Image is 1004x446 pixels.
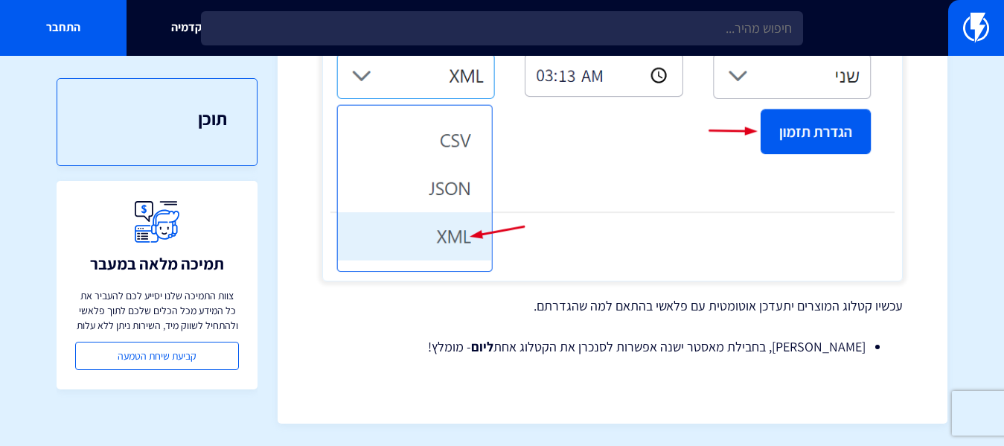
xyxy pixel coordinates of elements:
[201,11,803,45] input: חיפוש מהיר...
[359,337,866,357] li: [PERSON_NAME], בחבילת מאסטר ישנה אפשרות לסנכרן את הקטלוג אחת - מומלץ!
[75,342,239,370] a: קביעת שיחת הטמעה
[75,288,239,333] p: צוות התמיכה שלנו יסייע לכם להעביר את כל המידע מכל הכלים שלכם לתוך פלאשי ולהתחיל לשווק מיד, השירות...
[90,255,224,273] h3: תמיכה מלאה במעבר
[87,109,227,128] h3: תוכן
[322,296,903,316] p: עכשיו קטלוג המוצרים יתעדכן אוטומטית עם פלאשי בהתאם למה שהגדרתם.
[471,338,493,355] strong: ליום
